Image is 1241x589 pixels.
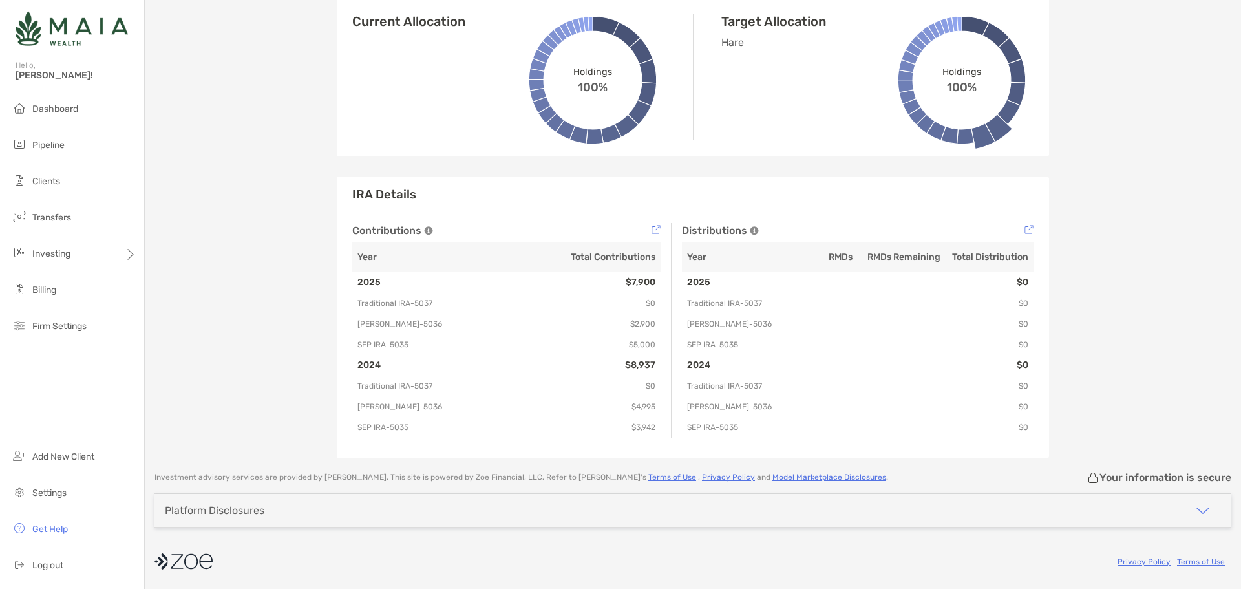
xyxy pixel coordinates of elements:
td: [PERSON_NAME] - 5036 [352,314,507,334]
td: 2025 [682,272,770,293]
td: $8,937 [507,355,661,376]
span: Pipeline [32,140,65,151]
a: Privacy Policy [702,473,755,482]
td: SEP IRA - 5035 [352,334,507,355]
span: Clients [32,176,60,187]
span: Holdings [942,66,981,77]
p: Your information is secure [1099,471,1231,484]
span: Get Help [32,524,68,535]
td: $0 [946,272,1034,293]
td: SEP IRA - 5035 [682,334,770,355]
td: $0 [946,396,1034,417]
th: RMDs [770,242,858,272]
td: $0 [946,376,1034,396]
td: 2024 [682,355,770,376]
th: Total Contributions [507,242,661,272]
td: $0 [946,334,1034,355]
img: clients icon [12,173,27,188]
td: Traditional IRA - 5037 [352,376,507,396]
td: $0 [946,314,1034,334]
img: Tooltip [652,225,661,234]
td: [PERSON_NAME] - 5036 [682,314,770,334]
img: investing icon [12,245,27,261]
img: transfers icon [12,209,27,224]
span: Firm Settings [32,321,87,332]
img: dashboard icon [12,100,27,116]
img: settings icon [12,484,27,500]
p: Investment advisory services are provided by [PERSON_NAME] . This site is powered by Zoe Financia... [154,473,888,482]
img: add_new_client icon [12,448,27,464]
td: [PERSON_NAME] - 5036 [682,396,770,417]
td: $0 [946,293,1034,314]
td: $4,995 [507,396,661,417]
img: Tooltip [750,226,759,235]
td: 2024 [352,355,507,376]
img: Tooltip [424,226,433,235]
span: Transfers [32,212,71,223]
h4: Target Allocation [721,13,922,28]
p: Hare [721,34,922,50]
a: Terms of Use [1177,557,1225,566]
div: Contributions [352,223,661,239]
img: Zoe Logo [16,5,128,52]
h4: Current Allocation [352,13,465,28]
img: company logo [154,547,213,576]
td: SEP IRA - 5035 [682,417,770,438]
img: icon arrow [1195,503,1211,519]
img: logout icon [12,557,27,572]
td: Traditional IRA - 5037 [682,293,770,314]
span: 100% [947,77,977,94]
td: 2025 [352,272,507,293]
th: Total Distribution [946,242,1034,272]
th: Year [352,242,507,272]
span: Billing [32,284,56,295]
td: $0 [507,376,661,396]
td: SEP IRA - 5035 [352,417,507,438]
td: Traditional IRA - 5037 [682,376,770,396]
img: billing icon [12,281,27,297]
span: 100% [578,77,608,94]
span: Holdings [573,66,611,77]
span: Investing [32,248,70,259]
td: $5,000 [507,334,661,355]
th: RMDs Remaining [858,242,946,272]
span: [PERSON_NAME]! [16,70,136,81]
td: $7,900 [507,272,661,293]
span: Log out [32,560,63,571]
td: Traditional IRA - 5037 [352,293,507,314]
a: Terms of Use [648,473,696,482]
img: get-help icon [12,520,27,536]
div: Distributions [682,223,1034,239]
img: Tooltip [1024,225,1034,234]
td: $0 [946,355,1034,376]
td: $0 [507,293,661,314]
span: Settings [32,487,67,498]
a: Model Marketplace Disclosures [772,473,886,482]
img: pipeline icon [12,136,27,152]
td: $0 [946,417,1034,438]
span: Dashboard [32,103,78,114]
td: [PERSON_NAME] - 5036 [352,396,507,417]
a: Privacy Policy [1118,557,1171,566]
span: Add New Client [32,451,94,462]
td: $3,942 [507,417,661,438]
th: Year [682,242,770,272]
img: firm-settings icon [12,317,27,333]
td: $2,900 [507,314,661,334]
h3: IRA Details [352,187,1034,202]
div: Platform Disclosures [165,504,264,517]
